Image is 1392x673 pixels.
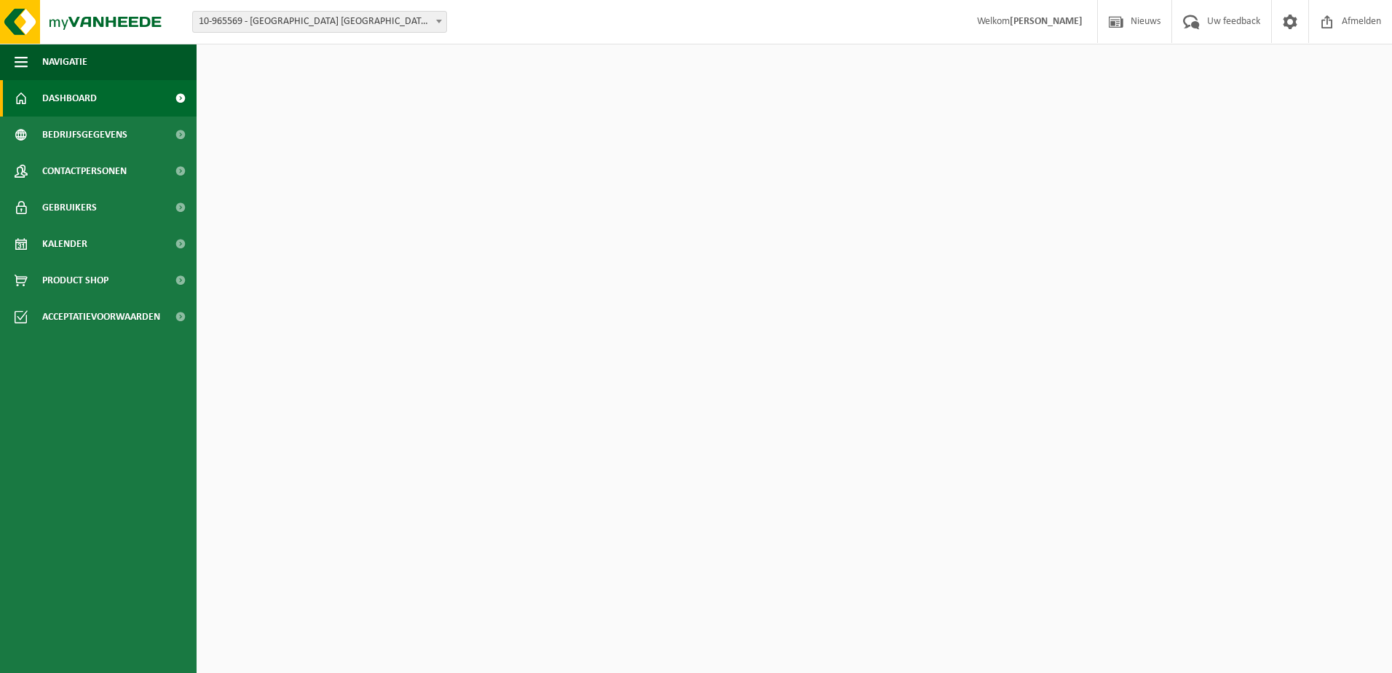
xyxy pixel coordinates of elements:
[42,153,127,189] span: Contactpersonen
[42,80,97,117] span: Dashboard
[42,44,87,80] span: Navigatie
[42,226,87,262] span: Kalender
[42,189,97,226] span: Gebruikers
[42,262,108,299] span: Product Shop
[1010,16,1083,27] strong: [PERSON_NAME]
[193,12,446,32] span: 10-965569 - VAN DER VALK HOTEL PARK LANE ANTWERPEN NV - ANTWERPEN
[42,117,127,153] span: Bedrijfsgegevens
[192,11,447,33] span: 10-965569 - VAN DER VALK HOTEL PARK LANE ANTWERPEN NV - ANTWERPEN
[42,299,160,335] span: Acceptatievoorwaarden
